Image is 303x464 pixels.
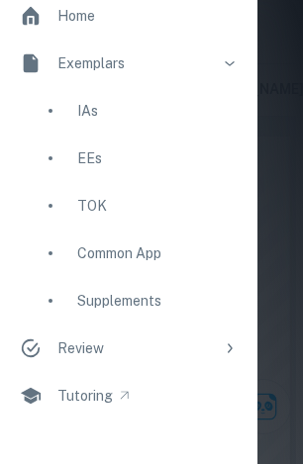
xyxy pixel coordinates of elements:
div: Exemplars [57,52,214,74]
div: TOK [77,195,238,217]
div: Supplements [77,290,238,312]
div: Home [57,5,95,27]
div: Common App [77,242,238,264]
div: Tutoring [57,385,113,407]
div: IAs [77,100,238,122]
div: EEs [77,147,238,169]
div: Review [57,337,214,359]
